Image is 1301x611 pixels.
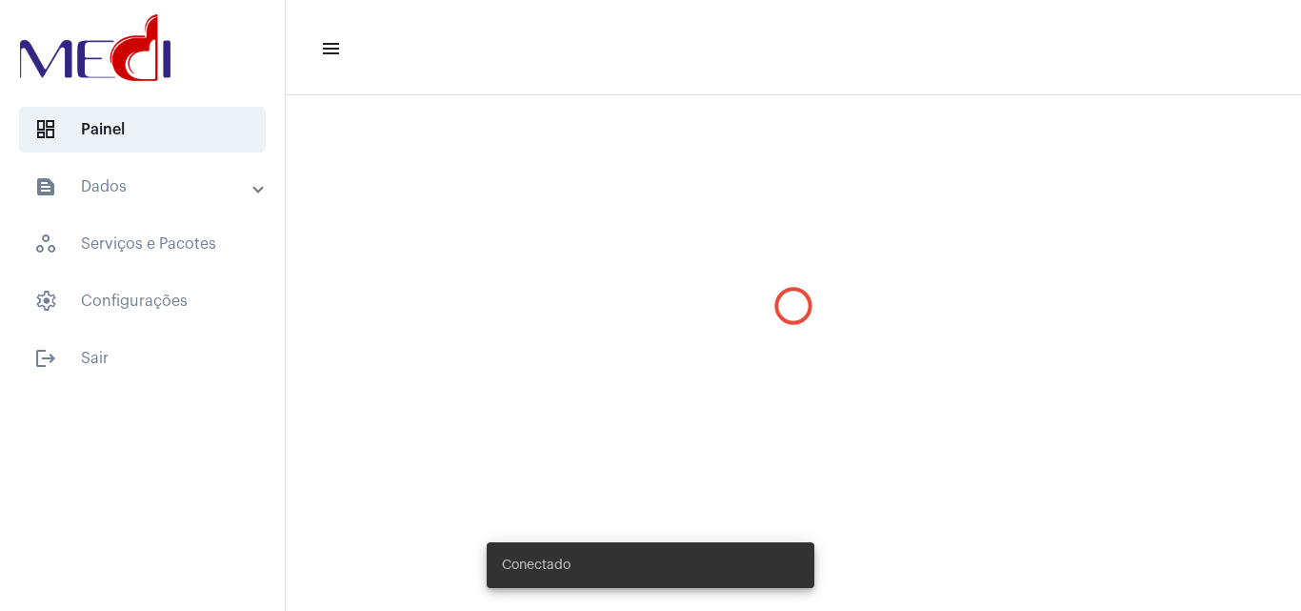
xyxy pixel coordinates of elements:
[34,233,57,255] span: sidenav icon
[34,175,254,198] mat-panel-title: Dados
[19,221,266,267] span: Serviços e Pacotes
[34,118,57,141] span: sidenav icon
[320,37,339,60] mat-icon: sidenav icon
[15,10,175,86] img: d3a1b5fa-500b-b90f-5a1c-719c20e9830b.png
[502,556,570,575] span: Conectado
[19,336,266,381] span: Sair
[34,175,57,198] mat-icon: sidenav icon
[34,290,57,313] span: sidenav icon
[19,107,266,153] span: Painel
[34,347,57,370] mat-icon: sidenav icon
[19,278,266,324] span: Configurações
[11,164,285,210] mat-expansion-panel-header: sidenav iconDados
